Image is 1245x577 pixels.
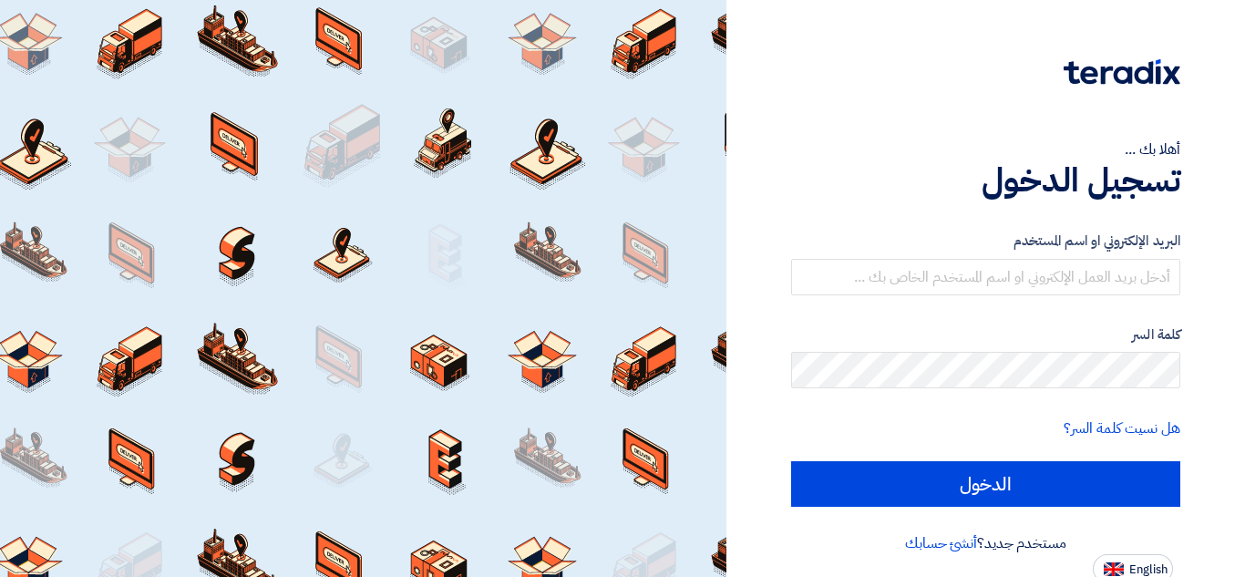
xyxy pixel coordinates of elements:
[791,231,1180,252] label: البريد الإلكتروني او اسم المستخدم
[791,325,1180,345] label: كلمة السر
[1129,563,1168,576] span: English
[1064,417,1180,439] a: هل نسيت كلمة السر؟
[791,160,1180,201] h1: تسجيل الدخول
[791,532,1180,554] div: مستخدم جديد؟
[791,259,1180,295] input: أدخل بريد العمل الإلكتروني او اسم المستخدم الخاص بك ...
[791,461,1180,507] input: الدخول
[1064,59,1180,85] img: Teradix logo
[1104,562,1124,576] img: en-US.png
[905,532,977,554] a: أنشئ حسابك
[791,139,1180,160] div: أهلا بك ...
